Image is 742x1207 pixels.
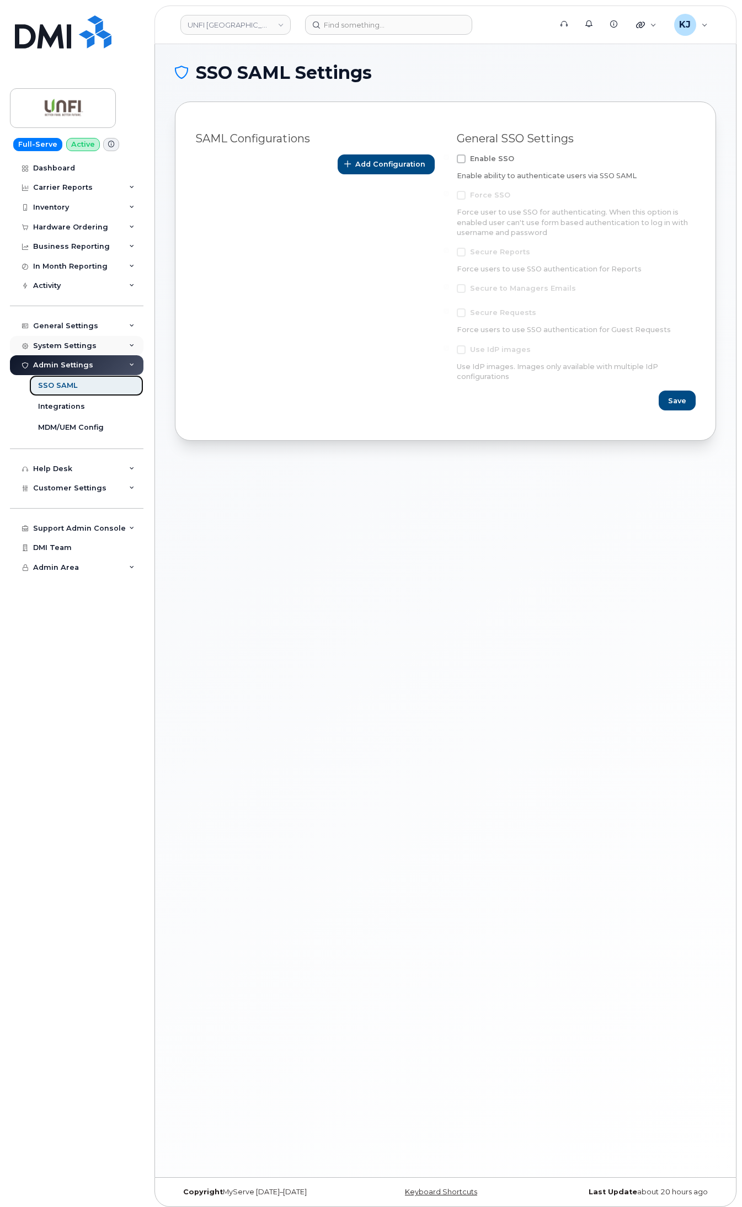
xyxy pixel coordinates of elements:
[175,1188,355,1197] div: MyServe [DATE]–[DATE]
[444,308,449,314] input: Secure Requests
[405,1188,477,1196] a: Keyboard Shortcuts
[183,1188,223,1196] strong: Copyright
[694,1159,734,1199] iframe: Messenger Launcher
[470,154,514,163] span: Enable SSO
[457,325,696,335] div: Force users to use SSO authentication for Guest Requests
[457,207,696,238] div: Force user to use SSO for authenticating. When this option is enabled user can't use form based a...
[470,308,536,317] span: Secure Requests
[196,65,372,81] span: SSO SAML Settings
[457,132,696,146] div: General SSO Settings
[457,171,696,181] div: Enable ability to authenticate users via SSO SAML
[195,132,435,146] div: SAML Configurations
[444,248,449,253] input: Secure Reports
[457,264,696,274] div: Force users to use SSO authentication for Reports
[444,284,449,290] input: Secure to Managers Emails
[457,362,696,382] div: Use IdP images. Images only available with multiple IdP configurations
[470,248,530,256] span: Secure Reports
[444,154,449,160] input: Enable SSO
[470,284,576,292] span: Secure to Managers Emails
[668,396,686,406] span: Save
[338,154,435,174] button: Add Configuration
[589,1188,637,1196] strong: Last Update
[470,345,531,354] span: Use IdP images
[444,345,449,351] input: Use IdP images
[470,191,510,199] span: Force SSO
[355,159,425,169] span: Add Configuration
[444,191,449,196] input: Force SSO
[659,391,696,410] button: Save
[536,1188,716,1197] div: about 20 hours ago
